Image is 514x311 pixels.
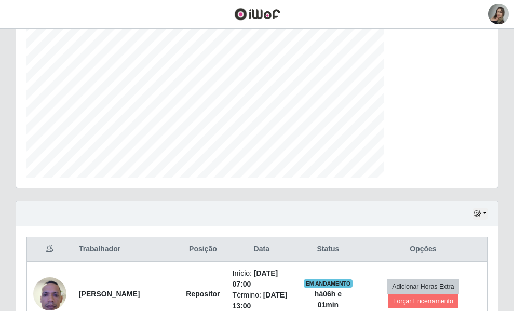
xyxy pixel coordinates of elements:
[79,290,140,298] strong: [PERSON_NAME]
[388,294,458,308] button: Forçar Encerramento
[73,237,180,262] th: Trabalhador
[226,237,297,262] th: Data
[180,237,226,262] th: Posição
[233,269,278,288] time: [DATE] 07:00
[387,279,458,294] button: Adicionar Horas Extra
[315,290,342,309] strong: há 06 h e 01 min
[297,237,359,262] th: Status
[186,290,220,298] strong: Repositor
[304,279,353,288] span: EM ANDAMENTO
[234,8,280,21] img: CoreUI Logo
[233,268,291,290] li: Início:
[359,237,488,262] th: Opções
